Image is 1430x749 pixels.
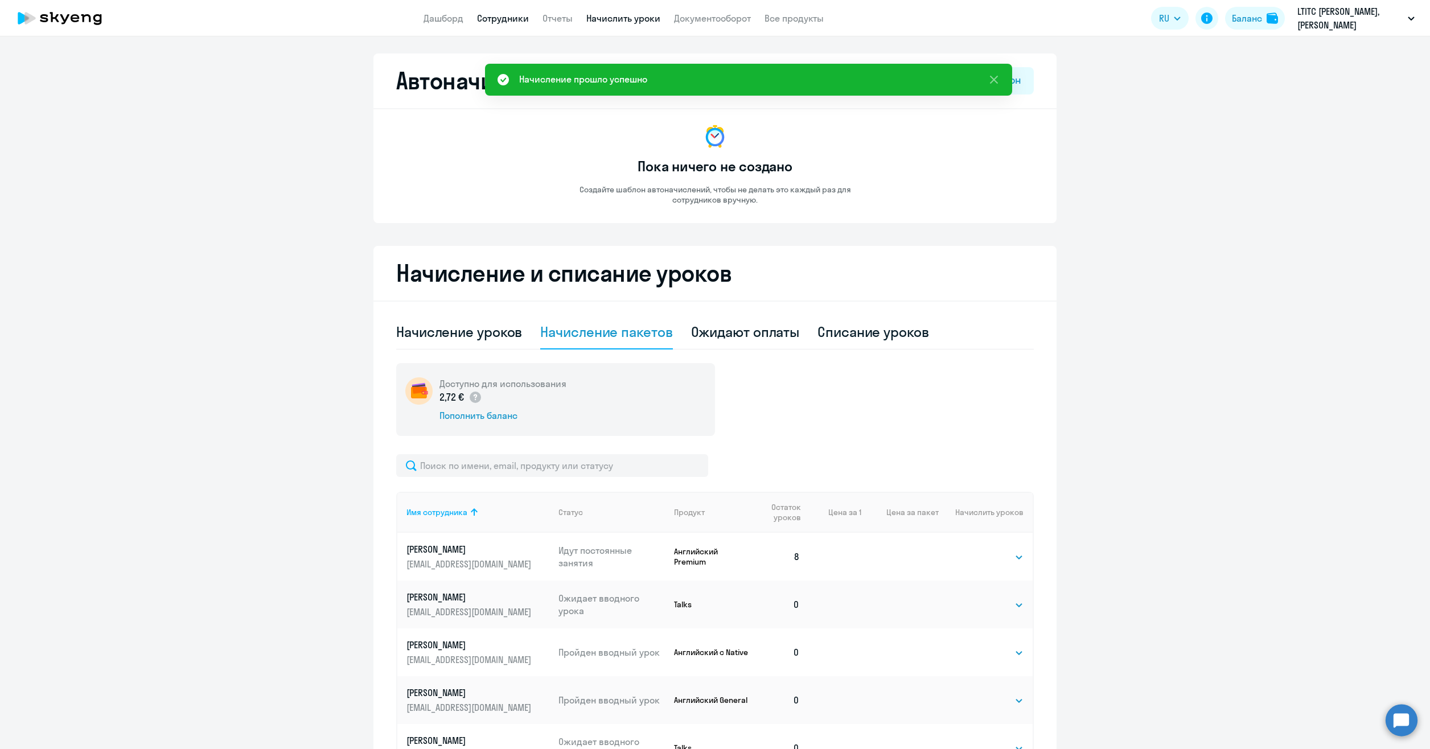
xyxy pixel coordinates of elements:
[691,323,800,341] div: Ожидают оплаты
[396,454,708,477] input: Поиск по имени, email, продукту или статусу
[396,260,1034,287] h2: Начисление и списание уроков
[406,639,549,666] a: [PERSON_NAME][EMAIL_ADDRESS][DOMAIN_NAME]
[674,647,751,657] p: Английский с Native
[396,67,570,94] h2: Автоначисления
[558,544,665,569] p: Идут постоянные занятия
[751,628,809,676] td: 0
[556,184,874,205] p: Создайте шаблон автоначислений, чтобы не делать это каждый раз для сотрудников вручную.
[406,558,534,570] p: [EMAIL_ADDRESS][DOMAIN_NAME]
[439,377,566,390] h5: Доступно для использования
[674,13,751,24] a: Документооборот
[406,591,534,603] p: [PERSON_NAME]
[424,13,463,24] a: Дашборд
[674,546,751,567] p: Английский Premium
[765,13,824,24] a: Все продукты
[406,606,534,618] p: [EMAIL_ADDRESS][DOMAIN_NAME]
[406,734,534,747] p: [PERSON_NAME]
[1297,5,1403,32] p: LTITC [PERSON_NAME], [PERSON_NAME]
[861,492,939,533] th: Цена за пакет
[477,13,529,24] a: Сотрудники
[586,13,660,24] a: Начислить уроки
[1292,5,1420,32] button: LTITC [PERSON_NAME], [PERSON_NAME]
[406,639,534,651] p: [PERSON_NAME]
[406,543,534,555] p: [PERSON_NAME]
[558,507,583,517] div: Статус
[1151,7,1189,30] button: RU
[439,390,482,405] p: 2,72 €
[406,507,549,517] div: Имя сотрудника
[817,323,929,341] div: Списание уроков
[543,13,573,24] a: Отчеты
[1267,13,1278,24] img: balance
[701,123,729,150] img: no-data
[760,502,809,522] div: Остаток уроков
[406,591,549,618] a: [PERSON_NAME][EMAIL_ADDRESS][DOMAIN_NAME]
[540,323,672,341] div: Начисление пакетов
[405,377,433,405] img: wallet-circle.png
[1159,11,1169,25] span: RU
[558,646,665,659] p: Пройден вводный урок
[558,592,665,617] p: Ожидает вводного урока
[558,694,665,706] p: Пройден вводный урок
[674,695,751,705] p: Английский General
[939,492,1033,533] th: Начислить уроков
[751,581,809,628] td: 0
[674,507,751,517] div: Продукт
[406,543,549,570] a: [PERSON_NAME][EMAIL_ADDRESS][DOMAIN_NAME]
[406,653,534,666] p: [EMAIL_ADDRESS][DOMAIN_NAME]
[558,507,665,517] div: Статус
[751,533,809,581] td: 8
[519,72,647,86] div: Начисление прошло успешно
[406,686,549,714] a: [PERSON_NAME][EMAIL_ADDRESS][DOMAIN_NAME]
[751,676,809,724] td: 0
[406,507,467,517] div: Имя сотрудника
[809,492,861,533] th: Цена за 1
[674,507,705,517] div: Продукт
[396,323,522,341] div: Начисление уроков
[760,502,800,522] span: Остаток уроков
[439,409,566,422] div: Пополнить баланс
[1225,7,1285,30] button: Балансbalance
[674,599,751,610] p: Talks
[638,157,792,175] h3: Пока ничего не создано
[406,686,534,699] p: [PERSON_NAME]
[406,701,534,714] p: [EMAIL_ADDRESS][DOMAIN_NAME]
[1232,11,1262,25] div: Баланс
